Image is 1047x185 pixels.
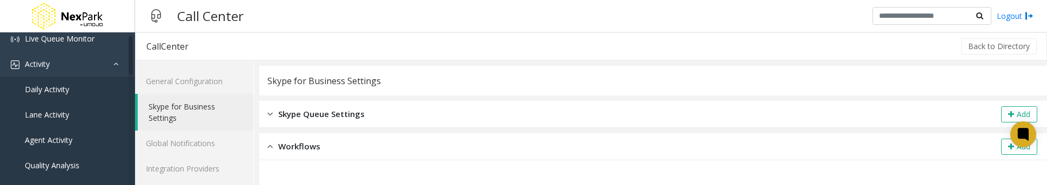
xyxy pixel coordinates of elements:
[138,94,253,131] a: Skype for Business Settings
[135,156,253,181] a: Integration Providers
[961,38,1037,54] button: Back to Directory
[135,131,253,156] a: Global Notifications
[278,108,365,120] span: Skype Queue Settings
[25,109,69,120] span: Lane Activity
[25,33,95,44] span: Live Queue Monitor
[997,10,1033,22] a: Logout
[1001,106,1037,122] button: Add
[25,59,50,69] span: Activity
[278,140,320,153] span: Workflows
[135,68,253,94] a: General Configuration
[267,74,381,88] div: Skype for Business Settings
[1025,10,1033,22] img: logout
[267,108,273,120] img: closed
[146,3,166,29] img: pageIcon
[11,60,19,69] img: 'icon'
[146,39,189,53] div: CallCenter
[25,84,69,94] span: Daily Activity
[1001,139,1037,155] button: Add
[25,160,79,170] span: Quality Analysis
[267,140,273,153] img: opened
[172,3,249,29] h3: Call Center
[25,135,72,145] span: Agent Activity
[11,35,19,44] img: 'icon'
